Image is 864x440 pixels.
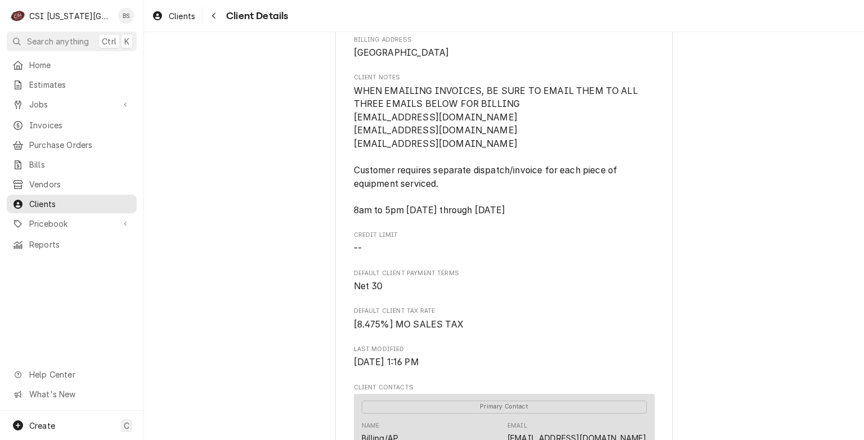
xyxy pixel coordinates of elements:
span: Ctrl [102,35,116,47]
span: Vendors [29,178,131,190]
span: Pricebook [29,218,114,230]
span: Clients [29,198,131,210]
a: Bills [7,155,137,174]
span: What's New [29,388,130,400]
a: Go to Pricebook [7,214,137,233]
div: Credit Limit [354,231,655,255]
div: CSI Kansas City's Avatar [10,8,26,24]
a: Go to What's New [7,385,137,403]
span: [8.475%] MO SALES TAX [354,319,463,330]
span: Invoices [29,119,131,131]
div: Billing Address [354,35,655,60]
span: Last Modified [354,356,655,369]
span: K [124,35,129,47]
div: Name [362,421,380,430]
span: Billing Address [354,35,655,44]
a: Vendors [7,175,137,194]
span: Estimates [29,79,131,91]
span: Last Modified [354,345,655,354]
div: Client Notes [354,73,655,217]
span: Default Client Payment Terms [354,269,655,278]
span: Reports [29,239,131,250]
div: BS [118,8,134,24]
span: Clients [169,10,195,22]
span: Search anything [27,35,89,47]
span: Client Details [223,8,288,24]
div: Email [507,421,527,430]
a: Purchase Orders [7,136,137,154]
span: Default Client Tax Rate [354,307,655,316]
div: Brent Seaba's Avatar [118,8,134,24]
span: Jobs [29,98,114,110]
span: Credit Limit [354,231,655,240]
span: WHEN EMAILING INVOICES, BE SURE TO EMAIL THEM TO ALL THREE EMAILS BELOW FOR BILLING [EMAIL_ADDRES... [354,86,641,216]
span: Help Center [29,369,130,380]
span: Bills [29,159,131,170]
span: Client Notes [354,73,655,82]
div: CSI [US_STATE][GEOGRAPHIC_DATA] [29,10,112,22]
a: Clients [7,195,137,213]
button: Search anythingCtrlK [7,32,137,51]
a: Go to Help Center [7,365,137,384]
div: C [10,8,26,24]
span: Primary Contact [362,401,647,414]
div: Last Modified [354,345,655,369]
button: Navigate back [205,7,223,25]
a: Invoices [7,116,137,134]
span: C [124,420,129,432]
a: Go to Jobs [7,95,137,114]
span: Purchase Orders [29,139,131,151]
span: Home [29,59,131,71]
a: Estimates [7,75,137,94]
div: Primary [362,399,647,413]
span: Credit Limit [354,242,655,255]
span: Default Client Tax Rate [354,318,655,331]
span: -- [354,243,362,254]
span: [DATE] 1:16 PM [354,357,419,367]
div: Default Client Payment Terms [354,269,655,293]
a: Clients [147,7,200,25]
span: Client Notes [354,84,655,217]
span: Default Client Payment Terms [354,280,655,293]
div: Default Client Tax Rate [354,307,655,331]
span: Billing Address [354,46,655,60]
a: Home [7,56,137,74]
span: Client Contacts [354,383,655,392]
a: Reports [7,235,137,254]
span: [GEOGRAPHIC_DATA] [354,47,449,58]
span: Create [29,421,55,430]
span: Net 30 [354,281,383,291]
